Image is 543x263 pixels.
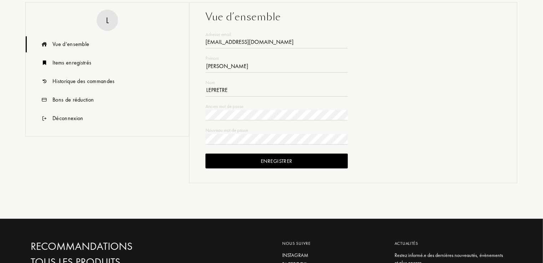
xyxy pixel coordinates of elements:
[205,154,348,169] div: Enregistrer
[52,58,91,67] div: Items enregistrés
[205,31,348,38] div: Adresse email
[205,79,348,86] div: Nom
[205,127,348,134] div: Nouveau mot de passe
[395,240,507,247] div: Actualités
[40,73,49,89] img: icn_history.svg
[205,103,348,110] div: Ancien mot de passe
[52,96,94,104] div: Bons de réduction
[40,92,49,108] img: icn_code.svg
[40,110,49,127] img: icn_logout.svg
[40,36,49,52] img: icn_overview.svg
[106,14,109,26] div: L
[282,252,384,259] a: Instagram
[52,40,89,48] div: Vue d’ensemble
[282,240,384,247] div: Nous suivre
[205,10,501,25] div: Vue d’ensemble
[205,55,348,62] div: Prénom
[52,77,115,86] div: Historique des commandes
[52,114,83,123] div: Déconnexion
[40,55,49,71] img: icn_book.svg
[31,240,184,253] a: Recommandations
[205,38,348,48] div: [EMAIL_ADDRESS][DOMAIN_NAME]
